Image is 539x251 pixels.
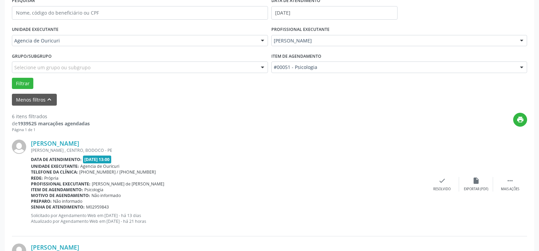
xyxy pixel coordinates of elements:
[501,187,519,192] div: Mais ações
[46,96,53,103] i: keyboard_arrow_up
[31,163,79,169] b: Unidade executante:
[31,169,78,175] b: Telefone da clínica:
[31,175,43,181] b: Rede:
[31,193,90,198] b: Motivo de agendamento:
[31,147,425,153] div: [PERSON_NAME] , CENTRO, BODOCO - PE
[44,175,58,181] span: Própria
[31,244,79,251] a: [PERSON_NAME]
[84,187,103,193] span: Psicologia
[517,116,524,123] i: print
[12,127,90,133] div: Página 1 de 1
[506,177,514,184] i: 
[31,198,52,204] b: Preparo:
[12,120,90,127] div: de
[271,6,398,20] input: Selecione um intervalo
[12,51,52,61] label: Grupo/Subgrupo
[271,51,321,61] label: Item de agendamento
[438,177,446,184] i: check
[464,187,488,192] div: Exportar (PDF)
[92,181,164,187] span: [PERSON_NAME] de [PERSON_NAME]
[79,169,156,175] span: [PHONE_NUMBER] / [PHONE_NUMBER]
[31,213,425,224] p: Solicitado por Agendamento Web em [DATE] - há 13 dias Atualizado por Agendamento Web em [DATE] - ...
[271,24,330,35] label: PROFISSIONAL EXECUTANTE
[31,157,82,162] b: Data de atendimento:
[53,198,82,204] span: Não informado
[83,156,112,163] span: [DATE] 13:00
[91,193,121,198] span: Não informado
[14,64,90,71] span: Selecione um grupo ou subgrupo
[12,113,90,120] div: 6 itens filtrados
[12,78,33,89] button: Filtrar
[12,94,57,106] button: Menos filtroskeyboard_arrow_up
[31,187,83,193] b: Item de agendamento:
[274,64,513,71] span: #00051 - Psicologia
[12,24,58,35] label: UNIDADE EXECUTANTE
[12,6,268,20] input: Nome, código do beneficiário ou CPF
[12,140,26,154] img: img
[18,120,90,127] strong: 1939525 marcações agendadas
[31,181,90,187] b: Profissional executante:
[433,187,451,192] div: Resolvido
[472,177,480,184] i: insert_drive_file
[31,204,85,210] b: Senha de atendimento:
[274,37,513,44] span: [PERSON_NAME]
[31,140,79,147] a: [PERSON_NAME]
[513,113,527,127] button: print
[14,37,254,44] span: Agencia de Ouricuri
[80,163,119,169] span: Agencia de Ouricuri
[86,204,109,210] span: M02959843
